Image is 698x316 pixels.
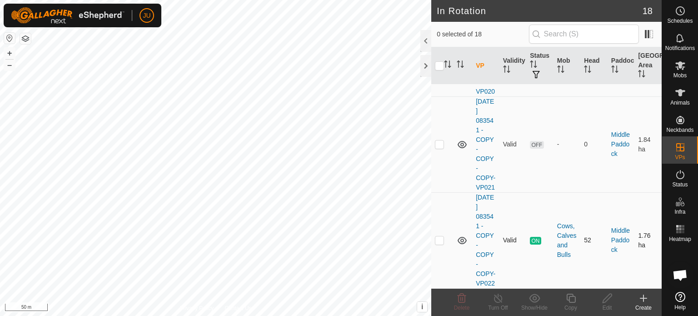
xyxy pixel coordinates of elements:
div: - [557,140,577,149]
p-sorticon: Activate to sort [457,62,464,69]
span: Infra [674,209,685,215]
span: JU [143,11,150,20]
button: i [417,302,427,312]
td: 1.76 ha [634,192,662,288]
span: i [421,303,423,311]
td: Valid [499,192,527,288]
a: Middle Paddock [611,227,630,253]
th: Head [580,47,608,85]
a: [DATE] 083541 - COPY - COPY - COPY-VP020 [476,2,495,95]
span: Notifications [665,45,695,51]
span: Delete [454,305,470,311]
button: Reset Map [4,33,15,44]
a: [DATE] 083541 - COPY - COPY - COPY-VP021 [476,98,495,191]
td: 1.84 ha [634,96,662,192]
span: Neckbands [666,127,693,133]
a: Open chat [667,261,694,289]
span: Schedules [667,18,693,24]
div: Edit [589,304,625,312]
div: Cows, Calves and Bulls [557,221,577,260]
p-sorticon: Activate to sort [530,62,537,69]
span: ON [530,237,541,245]
th: [GEOGRAPHIC_DATA] Area [634,47,662,85]
button: Map Layers [20,33,31,44]
h2: In Rotation [437,5,643,16]
div: Turn Off [480,304,516,312]
p-sorticon: Activate to sort [611,67,618,74]
th: Paddock [608,47,635,85]
span: 0 selected of 18 [437,30,528,39]
div: Show/Hide [516,304,553,312]
td: 0 [580,96,608,192]
th: Validity [499,47,527,85]
th: Status [526,47,553,85]
span: Status [672,182,688,187]
span: VPs [675,155,685,160]
td: 52 [580,192,608,288]
span: Mobs [673,73,687,78]
button: + [4,48,15,59]
p-sorticon: Activate to sort [638,71,645,79]
span: Help [674,305,686,310]
p-sorticon: Activate to sort [584,67,591,74]
span: Heatmap [669,236,691,242]
a: Contact Us [224,304,251,312]
p-sorticon: Activate to sort [503,67,510,74]
img: Gallagher Logo [11,7,125,24]
p-sorticon: Activate to sort [557,67,564,74]
td: Valid [499,96,527,192]
a: Privacy Policy [180,304,214,312]
th: Mob [553,47,581,85]
p-sorticon: Activate to sort [444,62,451,69]
span: 18 [643,4,653,18]
span: Animals [670,100,690,105]
a: Middle Paddock [611,131,630,157]
button: – [4,60,15,70]
input: Search (S) [529,25,639,44]
a: [DATE] 083541 - COPY - COPY - COPY-VP022 [476,194,495,287]
div: Create [625,304,662,312]
a: Help [662,288,698,314]
div: Copy [553,304,589,312]
th: VP [472,47,499,85]
span: OFF [530,141,543,149]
